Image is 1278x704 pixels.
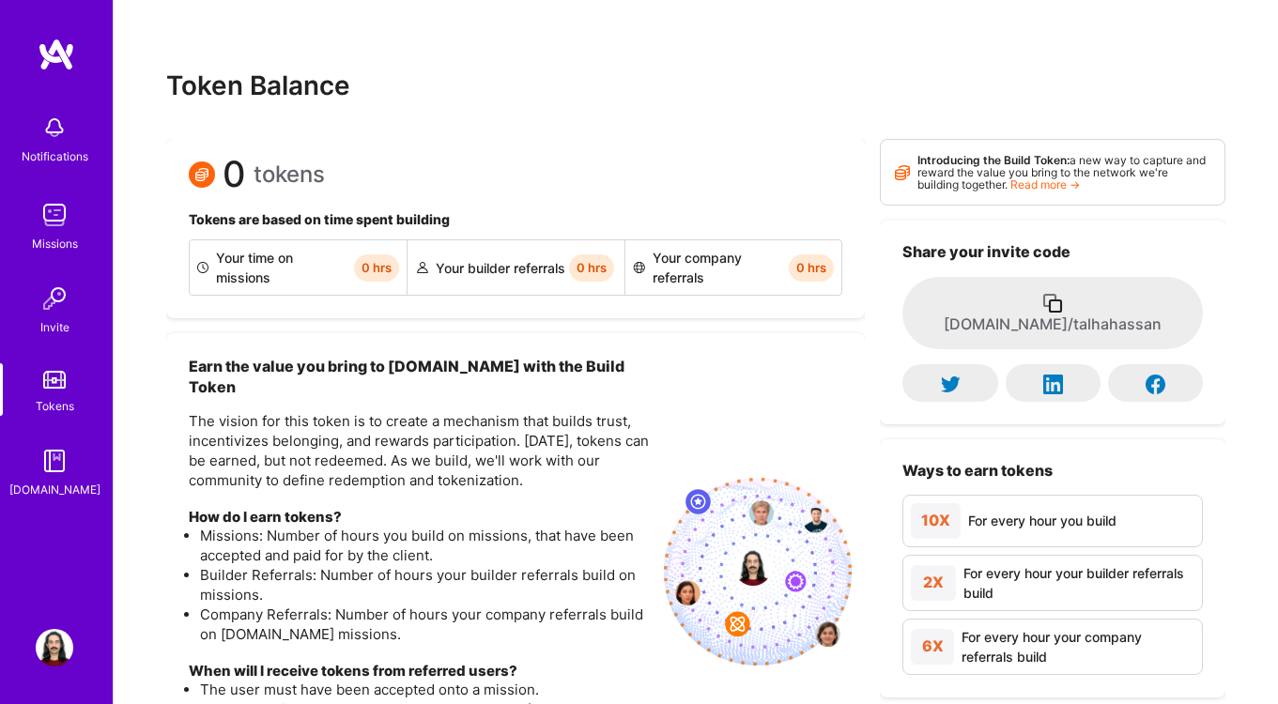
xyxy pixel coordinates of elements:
img: Builder referral icon [417,262,428,273]
div: Your company referrals [625,240,842,295]
h3: Share your invite code [902,243,1203,261]
i: icon LinkedInDark [1043,375,1063,394]
img: teamwork [36,196,73,234]
div: Your builder referrals [408,240,625,295]
h4: How do I earn tokens? [189,509,649,526]
div: 6X [911,629,954,665]
img: profile [734,548,772,586]
h4: When will I receive tokens from referred users? [189,663,649,680]
img: Invite [36,280,73,317]
li: Builder Referrals: Number of hours your builder referrals build on missions. [200,565,649,605]
span: tokens [254,164,325,184]
i: icon Copy [1041,292,1064,314]
div: For every hour your company referrals build [962,627,1194,666]
span: 0 hrs [569,254,614,282]
div: Missions [32,234,78,253]
img: tokens [43,371,66,389]
button: [DOMAIN_NAME]/talhahassan [902,277,1203,349]
img: Company referral icon [633,262,645,273]
strong: Introducing the Build Token: [917,153,1070,167]
img: Token icon [189,161,215,188]
span: 0 hrs [789,254,834,282]
div: Invite [40,317,69,337]
span: a new way to capture and reward the value you bring to the network we're building together. [917,153,1206,191]
a: Read more → [1010,177,1080,191]
img: User Avatar [36,629,73,666]
img: Builder icon [197,262,208,273]
div: For every hour you build [968,511,1116,530]
i: icon Points [895,155,910,191]
div: For every hour your builder referrals build [963,563,1194,603]
li: Company Referrals: Number of hours your company referrals build on [DOMAIN_NAME] missions. [200,605,649,644]
h3: Ways to earn tokens [902,462,1203,480]
h2: Token Balance [166,70,1225,101]
p: The vision for this token is to create a mechanism that builds trust, incentivizes belonging, and... [189,411,649,490]
img: bell [36,109,73,146]
div: Notifications [22,146,88,166]
li: Missions: Number of hours you build on missions, that have been accepted and paid for by the client. [200,526,649,565]
div: 2X [911,565,956,601]
h4: Tokens are based on time spent building [189,212,842,228]
div: [DOMAIN_NAME] [9,480,100,499]
img: logo [38,38,75,71]
div: Tokens [36,396,74,416]
li: The user must have been accepted onto a mission. [200,680,649,699]
span: 0 [223,164,246,184]
div: Your time on missions [190,240,408,295]
i: icon Facebook [1146,375,1165,394]
span: 0 hrs [354,254,399,282]
div: 10X [911,503,961,539]
img: invite [664,478,852,666]
i: icon Twitter [941,375,961,394]
img: guide book [36,442,73,480]
h3: Earn the value you bring to [DOMAIN_NAME] with the Build Token [189,356,649,397]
